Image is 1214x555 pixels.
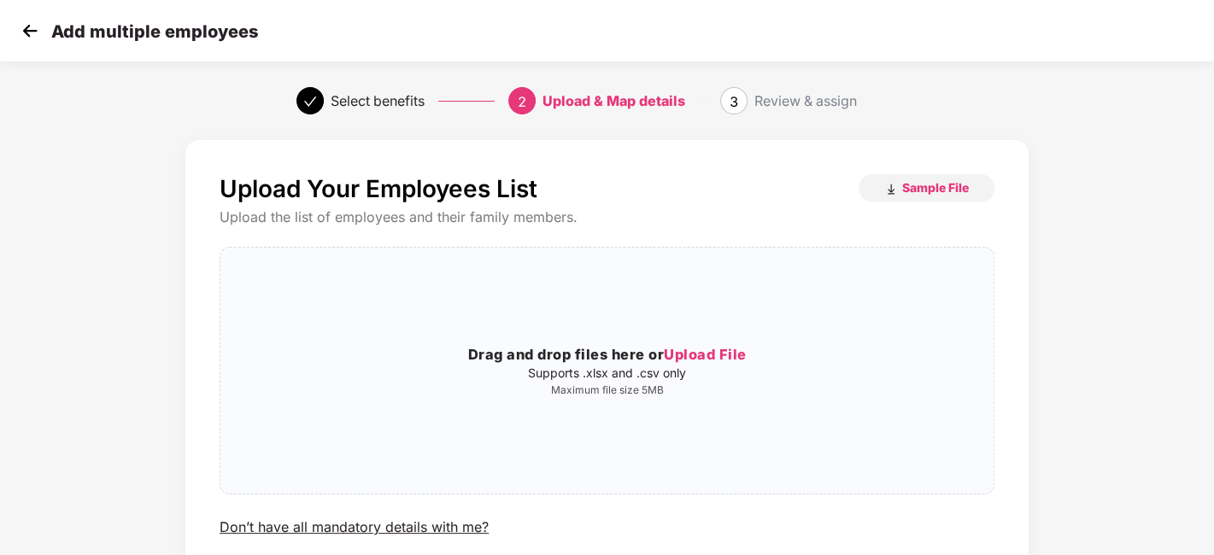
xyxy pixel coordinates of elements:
[754,87,857,114] div: Review & assign
[220,518,489,536] div: Don’t have all mandatory details with me?
[220,208,994,226] div: Upload the list of employees and their family members.
[303,95,317,108] span: check
[859,174,994,202] button: Sample File
[730,93,738,110] span: 3
[902,179,969,196] span: Sample File
[220,344,994,366] h3: Drag and drop files here or
[51,21,258,42] p: Add multiple employees
[220,383,994,397] p: Maximum file size 5MB
[542,87,685,114] div: Upload & Map details
[664,346,747,363] span: Upload File
[884,183,898,196] img: download_icon
[518,93,526,110] span: 2
[220,248,994,494] span: Drag and drop files here orUpload FileSupports .xlsx and .csv onlyMaximum file size 5MB
[220,366,994,380] p: Supports .xlsx and .csv only
[17,18,43,44] img: svg+xml;base64,PHN2ZyB4bWxucz0iaHR0cDovL3d3dy53My5vcmcvMjAwMC9zdmciIHdpZHRoPSIzMCIgaGVpZ2h0PSIzMC...
[220,174,537,203] p: Upload Your Employees List
[331,87,425,114] div: Select benefits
